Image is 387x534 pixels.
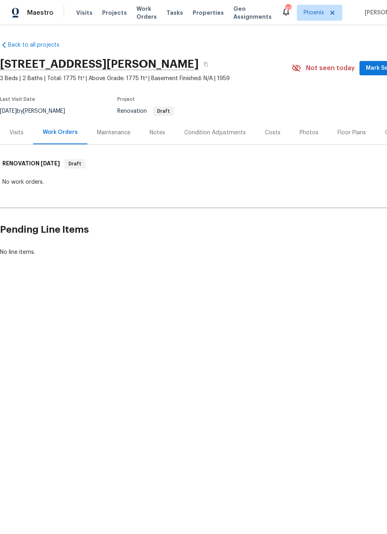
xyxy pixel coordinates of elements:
[306,64,355,72] span: Not seen today
[265,129,280,137] div: Costs
[193,9,224,17] span: Properties
[2,159,60,169] h6: RENOVATION
[285,5,291,13] div: 42
[338,129,366,137] div: Floor Plans
[27,9,53,17] span: Maestro
[10,129,24,137] div: Visits
[150,129,165,137] div: Notes
[41,161,60,166] span: [DATE]
[166,10,183,16] span: Tasks
[97,129,130,137] div: Maintenance
[199,57,213,71] button: Copy Address
[43,128,78,136] div: Work Orders
[136,5,157,21] span: Work Orders
[65,160,85,168] span: Draft
[117,108,174,114] span: Renovation
[154,109,173,114] span: Draft
[184,129,246,137] div: Condition Adjustments
[76,9,93,17] span: Visits
[304,9,324,17] span: Phoenix
[300,129,318,137] div: Photos
[233,5,272,21] span: Geo Assignments
[117,97,135,102] span: Project
[102,9,127,17] span: Projects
